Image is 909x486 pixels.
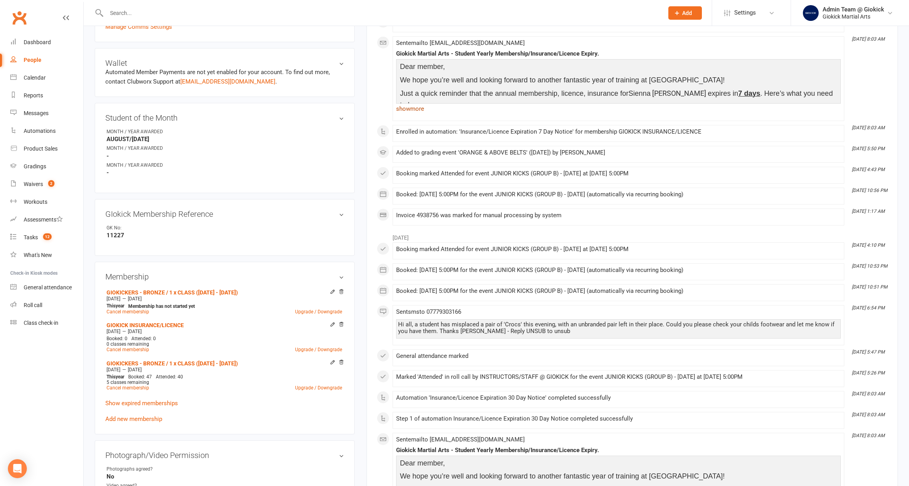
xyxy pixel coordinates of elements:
span: Add [682,10,692,16]
span: Just a quick reminder that the annual membership, licence, insurance for [400,89,628,97]
i: [DATE] 8:03 AM [852,412,885,417]
div: Booked: [DATE] 5:00PM for the event JUNIOR KICKS (GROUP B) - [DATE] (automatically via recurring ... [396,267,841,274]
i: [DATE] 8:03 AM [852,36,885,42]
img: thumb_image1695682323.png [803,5,819,21]
span: [PERSON_NAME] [652,89,706,97]
span: [DATE] [107,367,120,372]
i: [DATE] 6:54 PM [852,305,885,311]
a: Manage Comms Settings [105,22,172,32]
a: Roll call [10,296,83,314]
no-payment-system: Automated Member Payments are not yet enabled for your account. To find out more, contact Clubwor... [105,69,330,85]
a: Clubworx [9,8,29,28]
span: 5 classes remaining [107,380,149,385]
div: People [24,57,41,63]
div: MONTH / YEAR AWARDED [107,145,172,152]
a: Waivers 2 [10,175,83,193]
h3: Membership [105,272,344,281]
i: [DATE] 5:50 PM [852,146,885,151]
div: year [105,374,126,380]
div: Giokick Martial Arts - Student Yearly Membership/Insurance/Licence Expiry. [396,447,841,454]
a: GIOKICK INSURANCE/LICENCE [107,322,184,328]
h3: Photograph/Video Permission [105,451,344,460]
div: Calendar [24,74,46,81]
a: Gradings [10,158,83,175]
i: [DATE] 4:10 PM [852,242,885,248]
a: Automations [10,122,83,140]
div: Giokick Martial Arts - Student Yearly Membership/Insurance/Licence Expiry. [396,50,841,57]
span: [DATE] [128,329,142,334]
i: [DATE] 8:03 AM [852,125,885,130]
strong: - [107,153,344,160]
h3: Student of the Month [105,114,344,122]
div: Booking marked Attended for event JUNIOR KICKS (GROUP B) - [DATE] at [DATE] 5:00PM [396,170,841,177]
div: Roll call [24,302,42,308]
span: We hope you’re well and looking forward to another fantastic year of training at [GEOGRAPHIC_DATA]! [400,472,725,480]
span: Sent email to [EMAIL_ADDRESS][DOMAIN_NAME] [396,39,525,47]
div: — [105,296,344,302]
input: Search... [104,7,658,19]
h3: GIokick Membership Reference [105,210,344,218]
div: Step 1 of automation Insurance/Licence Expiration 30 Day Notice completed successfully [396,415,841,422]
span: This [107,303,116,309]
div: Dashboard [24,39,51,45]
div: Gradings [24,163,46,169]
div: What's New [24,252,52,258]
span: Sienna [628,89,651,97]
div: Tasks [24,234,38,240]
a: GIOKICKERS - BRONZE / 1 x CLASS ([DATE] - [DATE]) [107,360,238,367]
a: Upgrade / Downgrade [295,385,342,391]
a: Show expired memberships [105,400,178,407]
a: Reports [10,87,83,104]
a: Cancel membership [107,385,149,391]
span: Dear member, [400,63,445,71]
i: [DATE] 5:26 PM [852,370,885,376]
div: Waivers [24,181,43,187]
span: We hope you’re well and looking forward to another fantastic year of training at [GEOGRAPHIC_DATA]! [400,76,725,84]
a: Dashboard [10,34,83,51]
a: Upgrade / Downgrade [295,309,342,315]
span: [DATE] [128,296,142,302]
span: Sent sms to 07779303166 [396,308,461,315]
div: Reports [24,92,43,99]
span: Booked: 0 [107,336,127,341]
div: Marked 'Attended' in roll call by INSTRUCTORS/STAFF @ GIOKICK for the event JUNIOR KICKS (GROUP B... [396,374,841,380]
div: Added to grading event 'ORANGE & ABOVE BELTS' ([DATE]) by [PERSON_NAME] [396,149,841,156]
a: Assessments [10,211,83,229]
strong: - [107,169,344,176]
div: Hi all, a student has misplaced a pair of 'Crocs' this evening, with an unbranded pair left in th... [398,321,839,335]
a: What's New [10,246,83,264]
div: Booked: [DATE] 5:00PM for the event JUNIOR KICKS (GROUP B) - [DATE] (automatically via recurring ... [396,288,841,294]
div: Admin Team @ Giokick [823,6,884,13]
div: Invoice 4938756 was marked for manual processing by system [396,212,841,219]
i: [DATE] 5:47 PM [852,349,885,355]
i: [DATE] 8:03 AM [852,433,885,438]
span: 12 [43,233,52,240]
div: — [105,328,344,335]
a: Calendar [10,69,83,87]
a: Messages [10,104,83,122]
div: Automation 'Insurance/Licence Expiration 30 Day Notice' completed successfully [396,395,841,401]
div: GK No: [107,224,172,232]
h3: Wallet [105,59,344,67]
span: Dear member, [400,459,445,467]
li: [DATE] [377,229,888,242]
i: [DATE] 10:56 PM [852,188,887,193]
strong: Membership has not started yet [128,304,195,309]
span: [DATE] [107,296,120,302]
div: Photographs agreed? [107,466,172,473]
i: [DATE] 10:53 PM [852,263,887,269]
div: year [105,303,126,309]
a: Product Sales [10,140,83,158]
strong: No [107,473,344,480]
a: Upgrade / Downgrade [295,347,342,352]
a: [EMAIL_ADDRESS][DOMAIN_NAME] [180,78,275,85]
strong: 11227 [107,232,344,239]
div: Assessments [24,216,63,223]
span: Booked: 47 [128,374,152,380]
span: 7 days [738,89,760,97]
span: 2 [48,180,54,187]
div: Giokick Martial Arts [823,13,884,20]
div: — [105,367,344,373]
div: Workouts [24,199,47,205]
div: MONTH / YEAR AWARDED [107,128,172,136]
